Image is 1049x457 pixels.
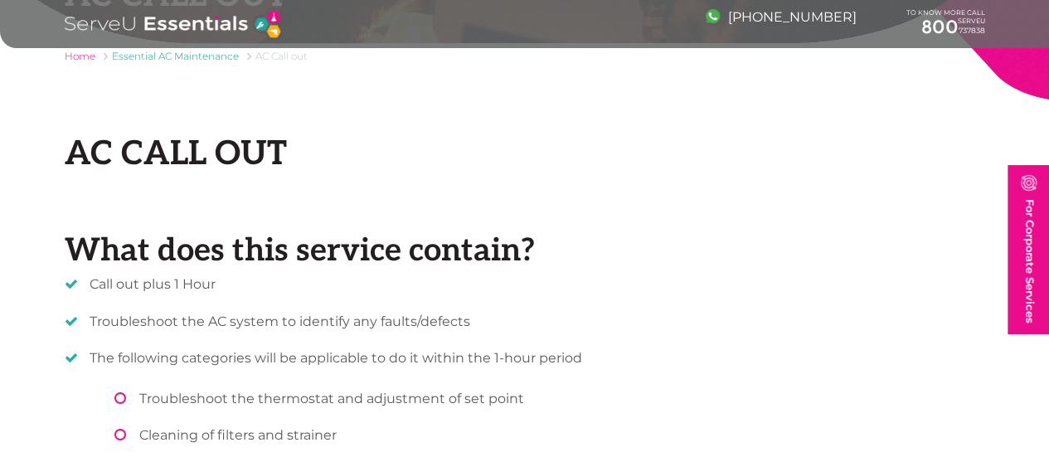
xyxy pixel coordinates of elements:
h1: What does this service contain? [65,232,985,270]
img: image [706,9,720,23]
a: [PHONE_NUMBER] [706,9,857,25]
div: TO KNOW MORE CALL SERVEU [906,9,985,39]
span: 800 [921,16,959,38]
img: logo [65,8,283,40]
h2: AC Call out [65,134,985,174]
img: image [1021,175,1037,191]
li: Troubleshoot the thermostat and adjustment of set point [114,391,985,406]
a: For Corporate Services [1008,165,1049,333]
li: Troubleshoot the AC system to identify any faults/defects [65,314,985,329]
li: Cleaning of filters and strainer [114,427,985,443]
li: Call out plus 1 Hour [65,276,985,292]
a: 800737838 [906,17,985,38]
